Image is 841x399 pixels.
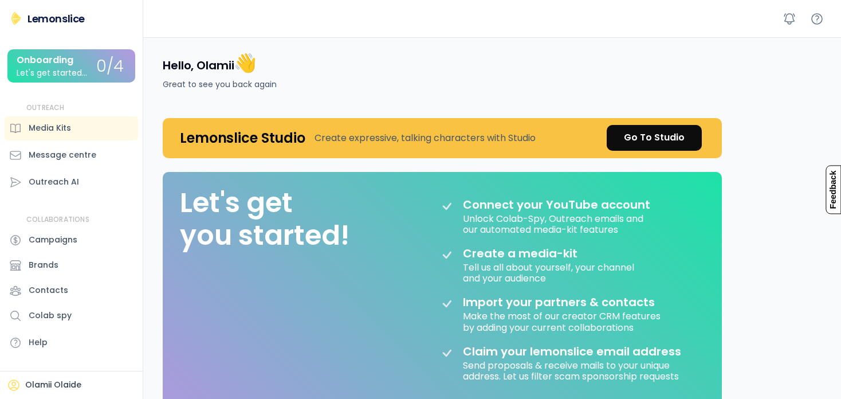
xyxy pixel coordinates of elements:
div: Let's get started... [17,69,87,77]
div: OUTREACH [26,103,65,113]
a: Go To Studio [607,125,702,151]
div: Outreach AI [29,176,79,188]
img: Lemonslice [9,11,23,25]
div: Brands [29,259,58,271]
div: Tell us all about yourself, your channel and your audience [463,260,636,284]
div: Lemonslice [27,11,85,26]
div: Create a media-kit [463,247,606,260]
div: Send proposals & receive mails to your unique address. Let us filter scam sponsorship requests [463,358,692,382]
div: Connect your YouTube account [463,198,650,212]
div: Message centre [29,149,96,161]
div: Great to see you back again [163,79,277,91]
div: Media Kits [29,122,71,134]
h4: Lemonslice Studio [180,129,305,147]
div: Make the most of our creator CRM features by adding your current collaborations [463,309,663,332]
div: Colab spy [29,310,72,322]
div: 0/4 [96,58,124,76]
div: Contacts [29,284,68,296]
div: Help [29,337,48,349]
div: COLLABORATIONS [26,215,89,225]
div: Olamii Olaide [25,380,81,391]
div: Campaigns [29,234,77,246]
div: Claim your lemonslice email address [463,345,681,358]
div: Onboarding [17,55,73,65]
div: Let's get you started! [180,186,349,252]
h4: Hello, Olamii [163,51,257,75]
div: Import your partners & contacts [463,295,655,309]
div: Go To Studio [624,131,685,144]
div: Create expressive, talking characters with Studio [315,131,536,145]
div: Unlock Colab-Spy, Outreach emails and our automated media-kit features [463,212,646,235]
font: 👋 [234,50,257,76]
